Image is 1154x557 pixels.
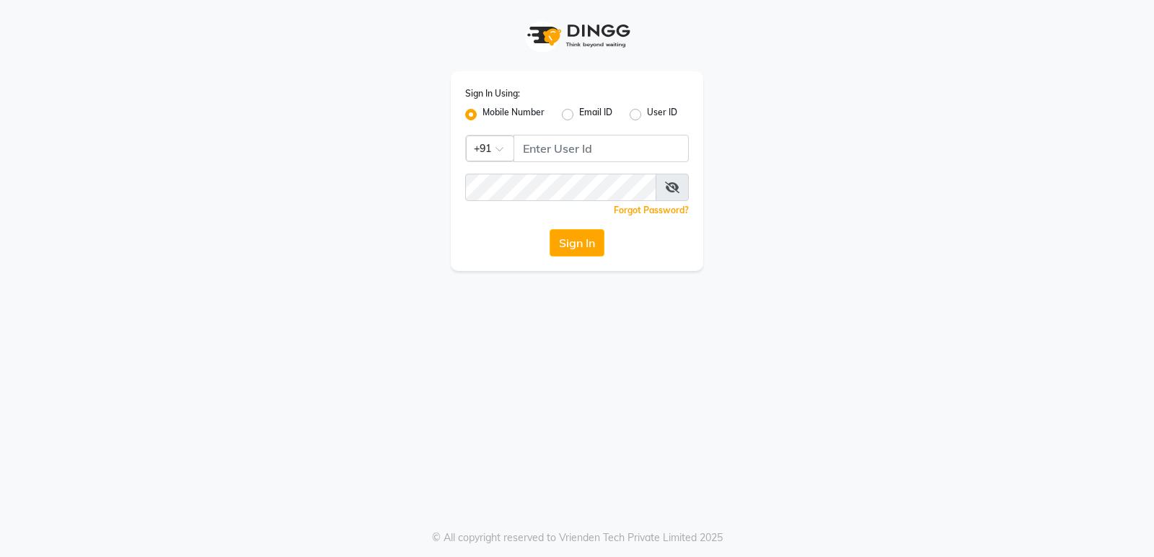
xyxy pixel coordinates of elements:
img: logo1.svg [519,14,635,57]
a: Forgot Password? [614,205,689,215]
input: Username [514,135,689,162]
button: Sign In [550,229,604,257]
label: Mobile Number [483,106,545,123]
label: Sign In Using: [465,87,520,100]
input: Username [465,174,656,201]
label: User ID [647,106,677,123]
label: Email ID [579,106,612,123]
